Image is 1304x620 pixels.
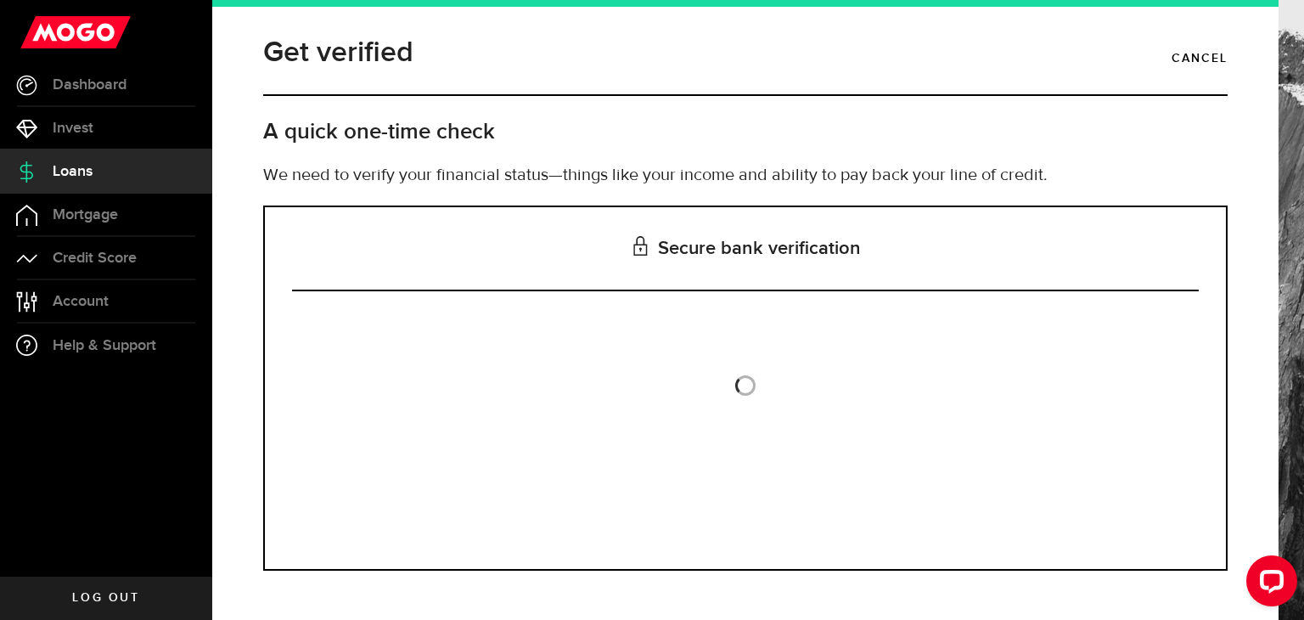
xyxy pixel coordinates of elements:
h2: A quick one-time check [263,118,1228,146]
p: We need to verify your financial status—things like your income and ability to pay back your line... [263,163,1228,189]
a: Cancel [1172,44,1228,73]
span: Invest [53,121,93,136]
span: Help & Support [53,338,156,353]
span: Mortgage [53,207,118,223]
span: Loans [53,164,93,179]
span: Log out [72,592,139,604]
h3: Secure bank verification [292,207,1199,291]
span: Credit Score [53,251,137,266]
iframe: LiveChat chat widget [1233,549,1304,620]
span: Dashboard [53,77,126,93]
h1: Get verified [263,31,413,75]
span: Account [53,294,109,309]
